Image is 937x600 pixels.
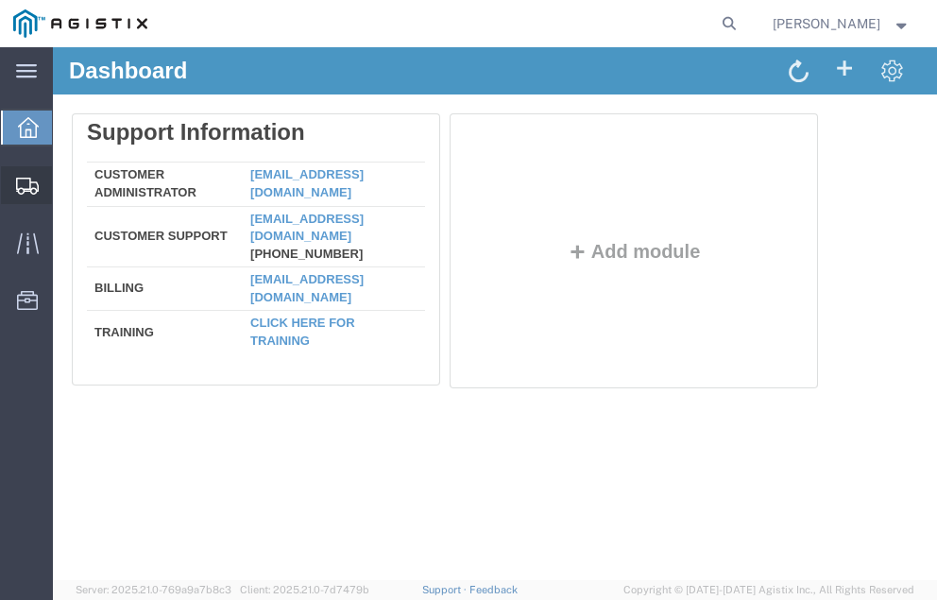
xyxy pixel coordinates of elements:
[772,12,911,35] button: [PERSON_NAME]
[197,225,311,257] a: [EMAIL_ADDRESS][DOMAIN_NAME]
[469,584,518,595] a: Feedback
[509,194,654,214] button: Add module
[197,164,311,197] a: [EMAIL_ADDRESS][DOMAIN_NAME]
[197,268,302,300] a: Click here for training
[34,159,190,220] td: Customer Support
[773,13,880,34] span: Neil Coehlo
[76,584,231,595] span: Server: 2025.21.0-769a9a7b8c3
[190,159,372,220] td: [PHONE_NUMBER]
[13,9,147,38] img: logo
[623,582,914,598] span: Copyright © [DATE]-[DATE] Agistix Inc., All Rights Reserved
[422,584,469,595] a: Support
[34,264,190,303] td: Training
[53,47,937,580] iframe: FS Legacy Container
[34,220,190,264] td: Billing
[197,120,311,152] a: [EMAIL_ADDRESS][DOMAIN_NAME]
[240,584,369,595] span: Client: 2025.21.0-7d7479b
